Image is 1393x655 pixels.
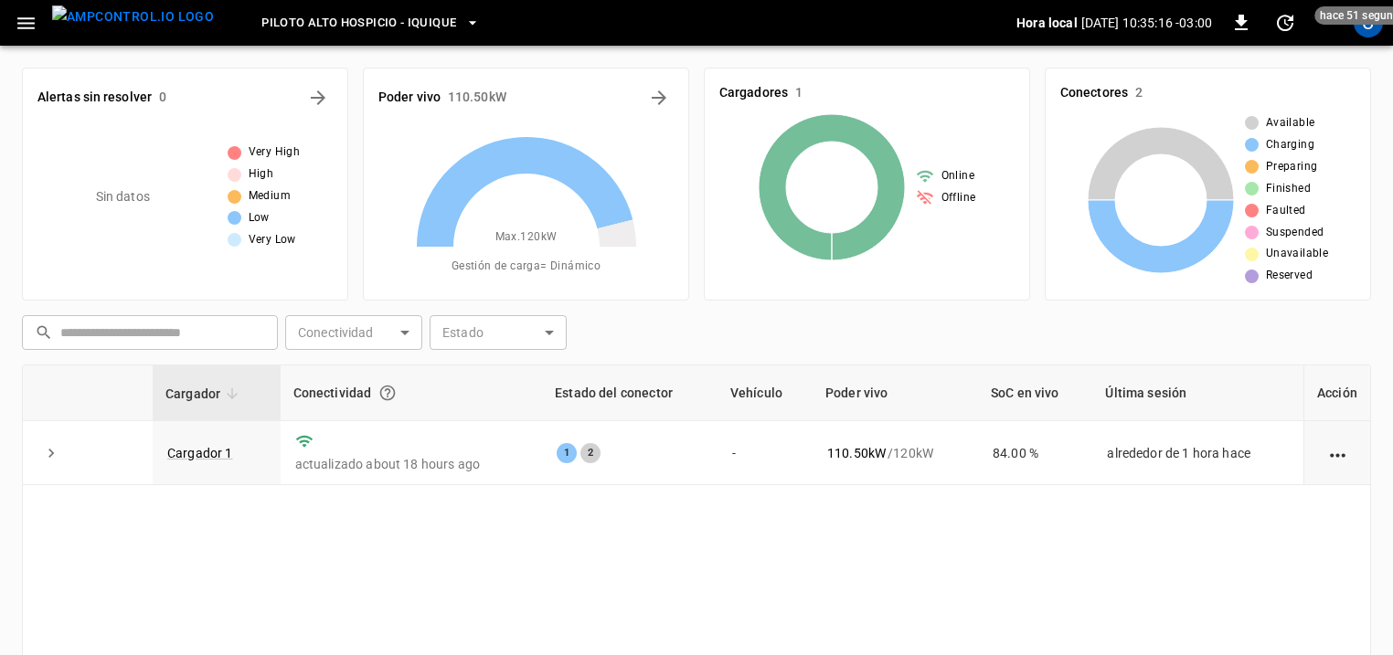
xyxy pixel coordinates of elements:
div: action cell options [1326,444,1349,462]
th: Estado del conector [542,365,718,421]
h6: 110.50 kW [448,88,506,108]
span: Charging [1266,136,1314,154]
td: - [718,421,813,485]
div: / 120 kW [827,444,963,462]
button: Energy Overview [644,83,674,112]
p: actualizado about 18 hours ago [295,455,528,473]
td: alrededor de 1 hora hace [1092,421,1303,485]
p: [DATE] 10:35:16 -03:00 [1081,14,1212,32]
div: 2 [580,443,601,463]
span: Reserved [1266,267,1313,285]
span: Offline [941,189,976,207]
span: Gestión de carga = Dinámico [452,258,601,276]
img: ampcontrol.io logo [52,5,214,28]
p: Hora local [1016,14,1078,32]
span: Low [249,209,270,227]
th: Poder vivo [813,365,978,421]
h6: Poder vivo [378,88,441,108]
h6: 2 [1135,83,1143,103]
span: Cargador [165,383,244,405]
span: Faulted [1266,202,1306,220]
button: Piloto Alto Hospicio - Iquique [254,5,487,41]
button: set refresh interval [1271,8,1300,37]
th: Última sesión [1092,365,1303,421]
span: Online [941,167,974,185]
span: Medium [249,187,291,206]
span: Very Low [249,231,296,249]
span: Preparing [1266,158,1318,176]
button: expand row [37,439,65,467]
td: 84.00 % [978,421,1092,485]
th: SoC en vivo [978,365,1092,421]
span: Very High [249,143,301,162]
span: Max. 120 kW [495,228,558,247]
h6: 1 [795,83,803,103]
p: 110.50 kW [827,444,886,462]
a: Cargador 1 [167,446,233,460]
p: Sin datos [96,187,150,206]
div: Conectividad [293,376,530,409]
h6: 0 [159,88,166,108]
h6: Cargadores [719,83,788,103]
span: Finished [1266,180,1311,198]
h6: Alertas sin resolver [37,88,152,108]
h6: Conectores [1060,83,1128,103]
div: 1 [557,443,577,463]
span: Piloto Alto Hospicio - Iquique [261,13,456,34]
button: Conexión entre el cargador y nuestro software. [371,376,404,409]
span: High [249,165,274,184]
th: Vehículo [718,365,813,421]
span: Suspended [1266,224,1324,242]
span: Unavailable [1266,245,1328,263]
button: All Alerts [303,83,333,112]
th: Acción [1303,365,1370,421]
span: Available [1266,114,1315,132]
